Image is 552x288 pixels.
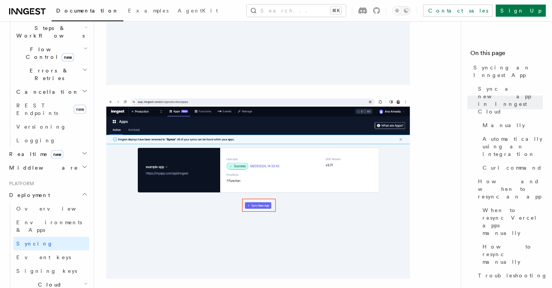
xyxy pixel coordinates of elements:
[483,164,542,172] span: Curl command
[16,254,71,260] span: Event keys
[473,64,543,79] span: Syncing an Inngest App
[13,134,89,147] a: Logging
[13,85,89,99] button: Cancellation
[13,250,89,264] a: Event keys
[483,135,543,158] span: Automatically using an integration
[178,8,218,14] span: AgentKit
[13,120,89,134] a: Versioning
[51,150,63,159] span: new
[16,124,66,130] span: Versioning
[470,49,543,61] h4: On this page
[13,46,84,61] span: Flow Control
[6,191,50,199] span: Deployment
[479,132,543,161] a: Automatically using an integration
[13,67,82,82] span: Errors & Retries
[247,5,346,17] button: Search...⌘K
[13,21,89,42] button: Steps & Workflows
[13,99,89,120] a: REST Endpointsnew
[479,240,543,269] a: How to resync manually
[13,202,89,216] a: Overview
[6,164,78,172] span: Middleware
[62,53,74,61] span: new
[74,105,86,114] span: new
[470,61,543,82] a: Syncing an Inngest App
[393,6,411,15] button: Toggle dark mode
[331,7,341,14] kbd: ⌘K
[56,8,119,14] span: Documentation
[13,24,85,39] span: Steps & Workflows
[483,206,543,237] span: When to resync Vercel apps manually
[13,88,79,96] span: Cancellation
[128,8,169,14] span: Examples
[6,161,89,175] button: Middleware
[6,181,34,187] span: Platform
[13,216,89,237] a: Environments & Apps
[13,42,89,64] button: Flow Controlnew
[16,206,95,212] span: Overview
[173,2,222,20] a: AgentKit
[123,2,173,20] a: Examples
[475,269,543,282] a: Troubleshooting
[479,161,543,175] a: Curl command
[13,64,89,85] button: Errors & Retries
[13,237,89,250] a: Syncing
[479,203,543,240] a: When to resync Vercel apps manually
[483,243,543,266] span: How to resync manually
[16,241,53,247] span: Syncing
[6,8,89,147] div: Inngest Functions
[16,137,56,143] span: Logging
[13,264,89,278] a: Signing keys
[6,150,63,158] span: Realtime
[423,5,493,17] a: Contact sales
[478,178,543,200] span: How and when to resync an app
[52,2,123,21] a: Documentation
[475,175,543,203] a: How and when to resync an app
[483,121,525,129] span: Manually
[16,102,58,116] span: REST Endpoints
[106,97,410,279] img: Inngest Cloud screen with sync new app button when you have apps synced
[6,147,89,161] button: Realtimenew
[6,188,89,202] button: Deployment
[478,272,547,279] span: Troubleshooting
[16,219,82,233] span: Environments & Apps
[475,82,543,118] a: Sync a new app in Inngest Cloud
[479,118,543,132] a: Manually
[16,268,77,274] span: Signing keys
[496,5,546,17] a: Sign Up
[478,85,543,115] span: Sync a new app in Inngest Cloud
